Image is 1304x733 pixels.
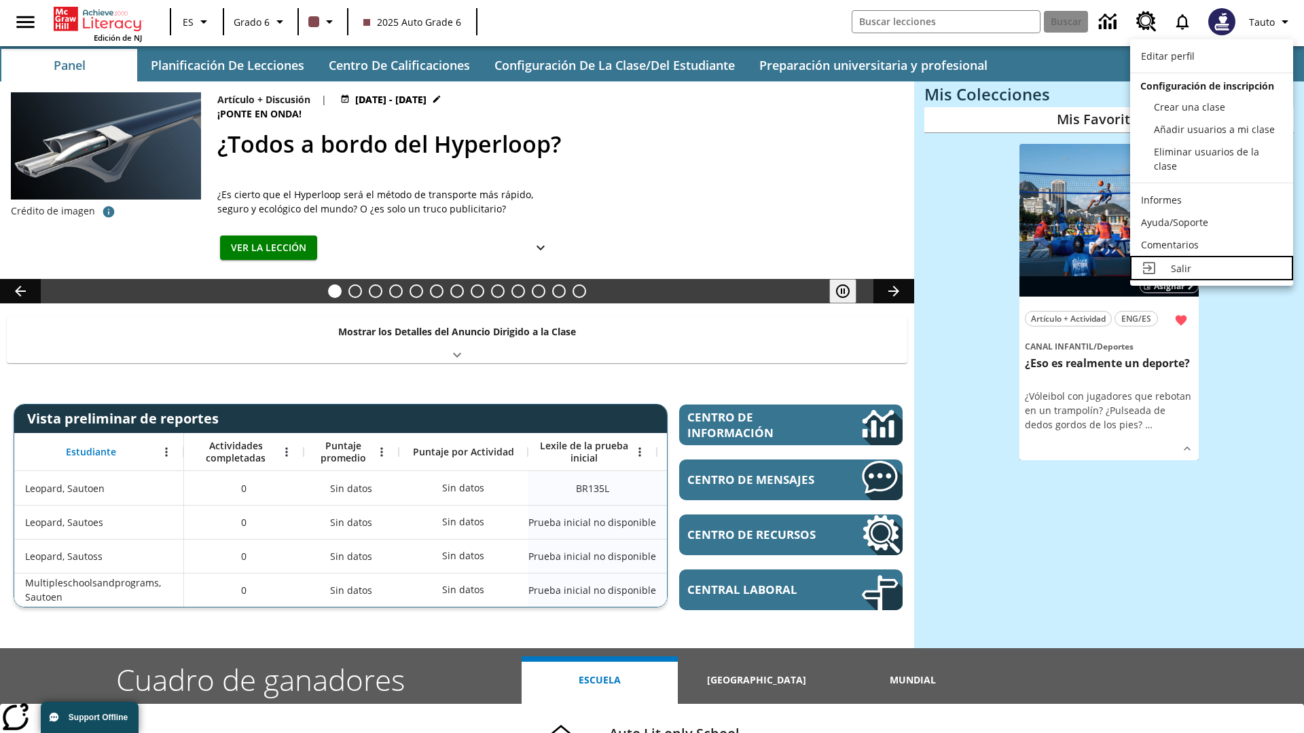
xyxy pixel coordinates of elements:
[1141,216,1208,229] span: Ayuda/Soporte
[1154,100,1225,113] span: Crear una clase
[1154,145,1259,172] span: Eliminar usuarios de la clase
[1141,238,1199,251] span: Comentarios
[1141,50,1195,62] span: Editar perfil
[1141,193,1182,206] span: Informes
[1140,79,1274,92] span: Configuración de inscripción
[1171,262,1191,275] span: Salir
[1154,123,1275,136] span: Añadir usuarios a mi clase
